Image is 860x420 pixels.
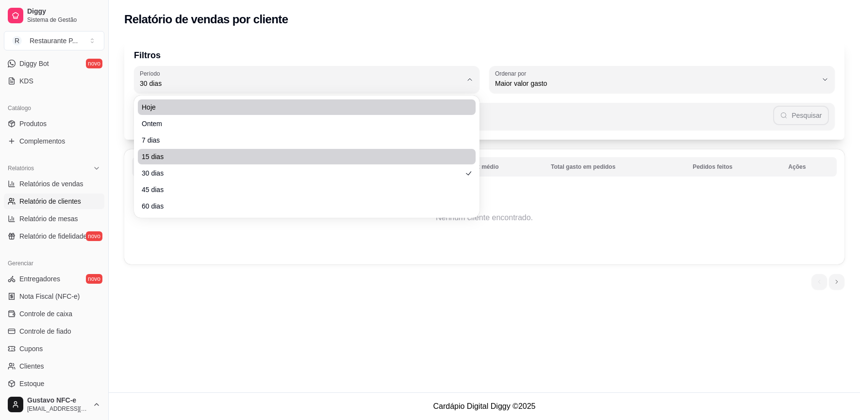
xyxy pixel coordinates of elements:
th: Ticket médio [457,157,545,177]
span: Relatório de mesas [19,214,78,224]
div: Catálogo [4,100,104,116]
span: Estoque [19,379,44,388]
span: Nota Fiscal (NFC-e) [19,291,80,301]
span: Gustavo NFC-e [27,396,89,405]
span: [EMAIL_ADDRESS][DOMAIN_NAME] [27,405,89,413]
nav: pagination navigation [807,269,849,294]
span: Diggy Bot [19,59,49,68]
div: Gerenciar [4,256,104,271]
span: KDS [19,76,33,86]
span: Controle de caixa [19,309,72,319]
td: Nenhum cliente encontrado. [132,179,837,257]
span: 45 dias [142,185,462,194]
span: Maior valor gasto [495,79,817,88]
span: 60 dias [142,201,462,211]
th: Nome [132,157,184,177]
span: Relatórios [8,164,34,172]
span: 15 dias [142,152,462,162]
th: Total gasto em pedidos [545,157,687,177]
div: Restaurante P ... [30,36,78,46]
label: Ordenar por [495,69,529,78]
span: Entregadores [19,274,60,284]
label: Período [140,69,163,78]
span: Relatórios de vendas [19,179,83,189]
span: Controle de fiado [19,326,71,336]
span: 7 dias [142,135,462,145]
th: Pedidos feitos [687,157,782,177]
span: Complementos [19,136,65,146]
span: Produtos [19,119,47,129]
h2: Relatório de vendas por cliente [124,12,288,27]
span: Ontem [142,119,462,129]
span: Clientes [19,361,44,371]
button: Select a team [4,31,104,50]
span: 30 dias [142,168,462,178]
span: Relatório de clientes [19,196,81,206]
span: Hoje [142,102,462,112]
span: R [12,36,22,46]
span: Diggy [27,7,100,16]
th: Ações [782,157,837,177]
span: Relatório de fidelidade [19,231,87,241]
span: 30 dias [140,79,462,88]
li: next page button [829,274,844,290]
span: Cupons [19,344,43,354]
p: Filtros [134,48,835,62]
span: Sistema de Gestão [27,16,100,24]
footer: Cardápio Digital Diggy © 2025 [109,392,860,420]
